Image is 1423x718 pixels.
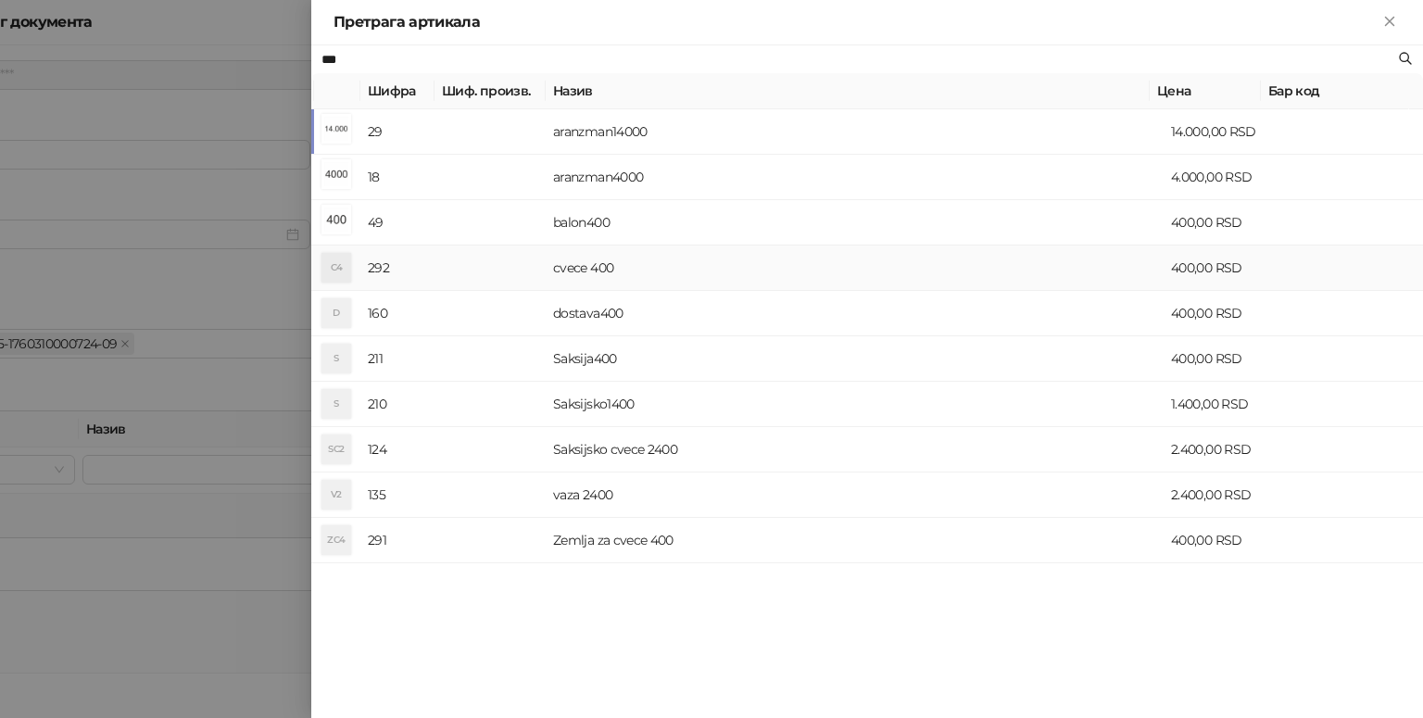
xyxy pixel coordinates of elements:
[321,389,351,419] div: S
[1164,200,1275,246] td: 400,00 RSD
[546,427,1164,472] td: Saksijsko cvece 2400
[360,518,434,563] td: 291
[1164,382,1275,427] td: 1.400,00 RSD
[1164,472,1275,518] td: 2.400,00 RSD
[546,246,1164,291] td: cvece 400
[546,336,1164,382] td: Saksija400
[360,246,434,291] td: 292
[546,155,1164,200] td: aranzman4000
[1164,246,1275,291] td: 400,00 RSD
[546,291,1164,336] td: dostava400
[321,344,351,373] div: S
[360,155,434,200] td: 18
[321,480,351,510] div: V2
[1164,518,1275,563] td: 400,00 RSD
[360,427,434,472] td: 124
[321,253,351,283] div: C4
[360,109,434,155] td: 29
[546,73,1150,109] th: Назив
[1164,155,1275,200] td: 4.000,00 RSD
[546,382,1164,427] td: Saksijsko1400
[360,472,434,518] td: 135
[334,11,1379,33] div: Претрага артикала
[1150,73,1261,109] th: Цена
[360,200,434,246] td: 49
[321,435,351,464] div: SC2
[360,291,434,336] td: 160
[1164,336,1275,382] td: 400,00 RSD
[321,525,351,555] div: ZC4
[321,298,351,328] div: D
[546,200,1164,246] td: balon400
[360,336,434,382] td: 211
[546,518,1164,563] td: Zemlja za cvece 400
[1379,11,1401,33] button: Close
[1164,291,1275,336] td: 400,00 RSD
[360,73,434,109] th: Шифра
[546,109,1164,155] td: aranzman14000
[434,73,546,109] th: Шиф. произв.
[1164,109,1275,155] td: 14.000,00 RSD
[360,382,434,427] td: 210
[546,472,1164,518] td: vaza 2400
[1164,427,1275,472] td: 2.400,00 RSD
[1261,73,1409,109] th: Бар код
